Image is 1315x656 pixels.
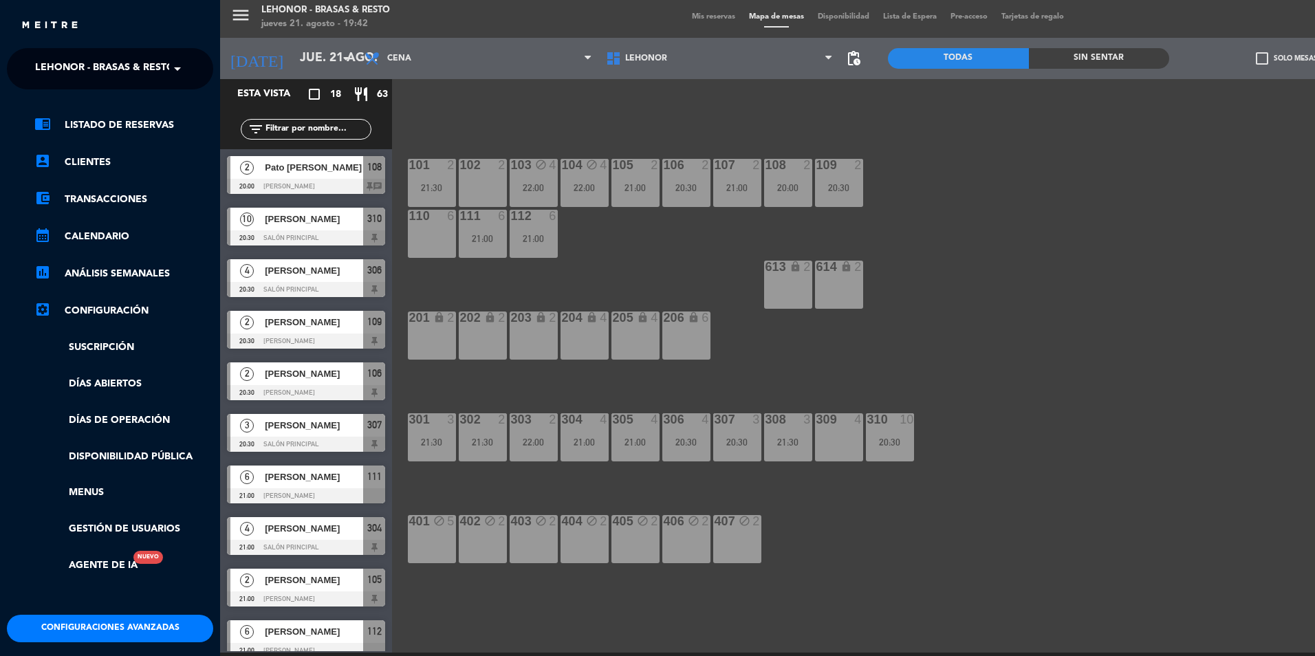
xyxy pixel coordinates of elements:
a: account_balance_walletTransacciones [34,191,213,208]
i: account_balance_wallet [34,190,51,206]
span: 109 [367,314,382,330]
span: 307 [367,417,382,433]
span: 2 [240,573,254,587]
span: [PERSON_NAME] [265,367,363,381]
i: settings_applications [34,301,51,318]
span: 2 [240,316,254,329]
span: [PERSON_NAME] [265,573,363,587]
span: [PERSON_NAME] [265,212,363,226]
span: 306 [367,262,382,278]
span: Lehonor - Brasas & Resto [35,54,175,83]
a: chrome_reader_modeListado de Reservas [34,117,213,133]
div: Esta vista [227,86,319,102]
span: 108 [367,159,382,175]
a: Días de Operación [34,413,213,428]
a: Días abiertos [34,376,213,392]
a: Menus [34,485,213,501]
span: Pato [PERSON_NAME] [265,160,363,175]
a: Configuración [34,303,213,319]
i: assessment [34,264,51,281]
span: 4 [240,264,254,278]
span: [PERSON_NAME] [265,624,363,639]
span: 304 [367,520,382,536]
span: 6 [240,470,254,484]
span: [PERSON_NAME] [265,263,363,278]
span: 310 [367,210,382,227]
i: calendar_month [34,227,51,243]
a: Agente de IANuevo [34,558,138,573]
span: 112 [367,623,382,639]
span: pending_actions [845,50,862,67]
i: chrome_reader_mode [34,116,51,132]
i: filter_list [248,121,264,138]
span: 18 [330,87,341,102]
span: [PERSON_NAME] [265,315,363,329]
img: MEITRE [21,21,79,31]
a: assessmentANÁLISIS SEMANALES [34,265,213,282]
span: 63 [377,87,388,102]
span: 105 [367,571,382,588]
i: restaurant [353,86,369,102]
input: Filtrar por nombre... [264,122,371,137]
span: 2 [240,367,254,381]
span: 106 [367,365,382,382]
span: [PERSON_NAME] [265,470,363,484]
a: calendar_monthCalendario [34,228,213,245]
span: 10 [240,212,254,226]
span: 2 [240,161,254,175]
a: Disponibilidad pública [34,449,213,465]
i: account_box [34,153,51,169]
span: 111 [367,468,382,485]
span: 6 [240,625,254,639]
a: account_boxClientes [34,154,213,171]
button: Configuraciones avanzadas [7,615,213,642]
a: Suscripción [34,340,213,356]
span: [PERSON_NAME] [265,418,363,433]
span: 3 [240,419,254,433]
div: Nuevo [133,551,163,564]
span: [PERSON_NAME] [265,521,363,536]
a: Gestión de usuarios [34,521,213,537]
i: crop_square [306,86,323,102]
span: 4 [240,522,254,536]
